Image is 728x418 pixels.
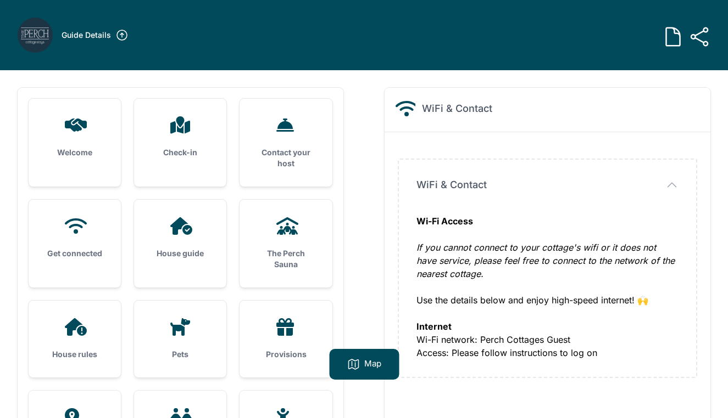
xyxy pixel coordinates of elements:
a: Contact your host [240,99,332,187]
h2: WiFi & Contact [422,101,492,116]
strong: Wi-Fi Access [416,216,473,227]
img: lbscve6jyqy4usxktyb5b1icebv1 [18,18,53,53]
h3: Guide Details [62,30,111,41]
span: WiFi & Contact [416,177,487,193]
em: If you cannot connect to your cottage's wifi or it does not have service, please feel free to con... [416,242,675,279]
a: House rules [29,301,121,377]
p: Map [364,358,381,371]
div: Use the details below and enjoy high-speed internet! 🙌 Wi-Fi network: Perch Cottages Guest Access... [416,214,679,359]
strong: Internet [416,321,452,332]
h3: Get connected [46,248,103,259]
a: Pets [134,301,226,377]
h3: Provisions [257,349,314,360]
a: Welcome [29,99,121,176]
h3: House rules [46,349,103,360]
a: Provisions [240,301,332,377]
h3: Welcome [46,147,103,158]
h3: Contact your host [257,147,314,169]
h3: House guide [152,248,209,259]
a: The Perch Sauna [240,200,332,287]
a: Guide Details [62,29,129,42]
a: Get connected [29,200,121,276]
h3: Check-in [152,147,209,158]
a: House guide [134,200,226,276]
h3: Pets [152,349,209,360]
h3: The Perch Sauna [257,248,314,270]
a: Check-in [134,99,226,176]
button: WiFi & Contact [416,177,679,193]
